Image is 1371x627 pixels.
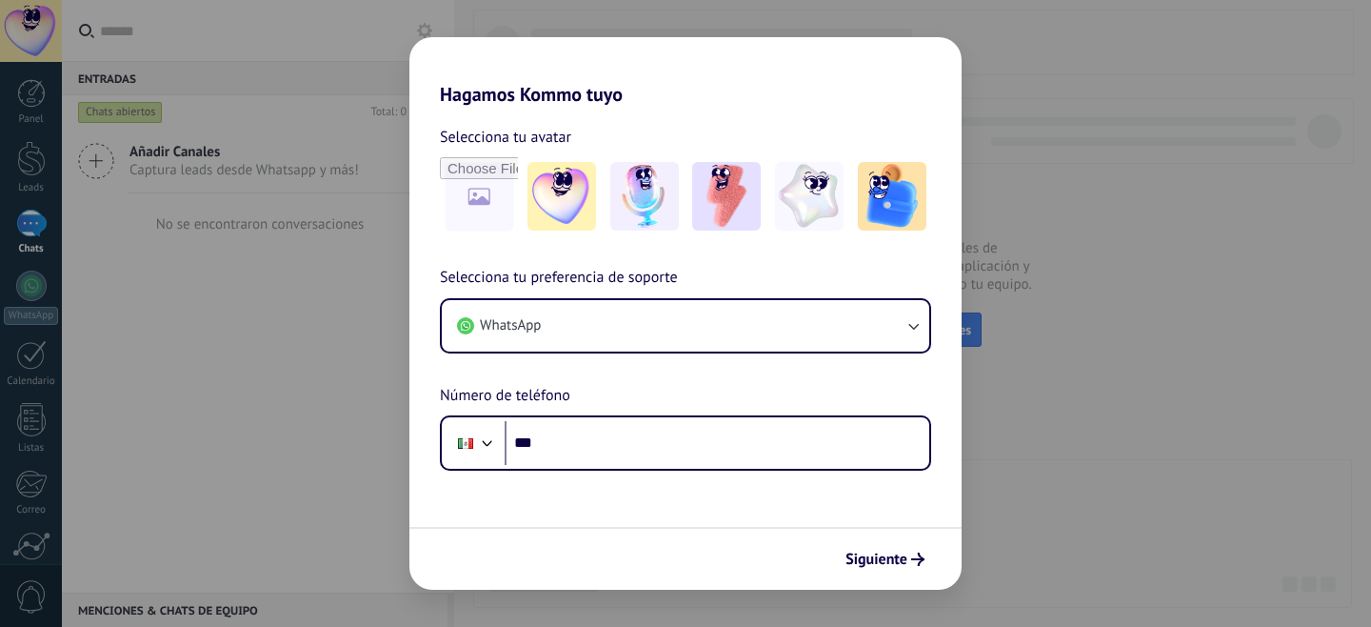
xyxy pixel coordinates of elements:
[775,162,844,231] img: -4.jpeg
[440,384,570,409] span: Número de teléfono
[692,162,761,231] img: -3.jpeg
[845,553,907,566] span: Siguiente
[447,423,484,463] div: Mexico: + 52
[837,543,933,576] button: Siguiente
[858,162,926,231] img: -5.jpeg
[527,162,596,231] img: -1.jpeg
[610,162,679,231] img: -2.jpeg
[440,266,678,291] span: Selecciona tu preferencia de soporte
[440,125,571,150] span: Selecciona tu avatar
[480,316,541,335] span: WhatsApp
[442,300,929,352] button: WhatsApp
[409,37,962,106] h2: Hagamos Kommo tuyo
